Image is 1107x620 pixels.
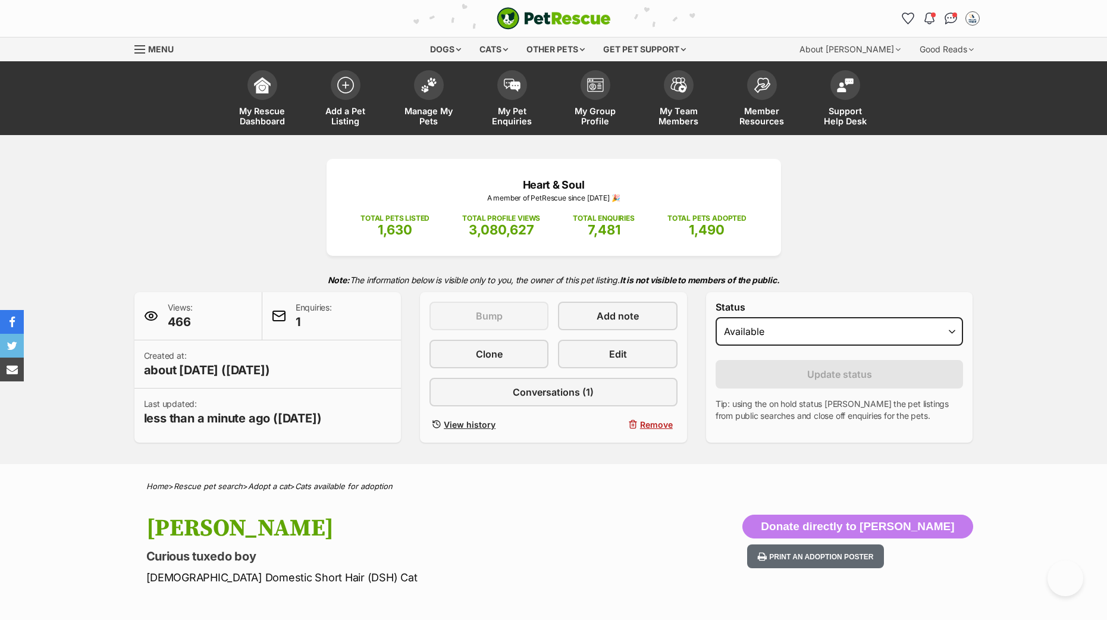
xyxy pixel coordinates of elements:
[328,275,350,285] strong: Note:
[402,106,456,126] span: Manage My Pets
[807,367,872,381] span: Update status
[735,106,789,126] span: Member Resources
[747,544,884,569] button: Print an adoption poster
[146,481,168,491] a: Home
[168,302,193,330] p: Views:
[754,77,770,93] img: member-resources-icon-8e73f808a243e03378d46382f2149f9095a855e16c252ad45f914b54edf8863c.svg
[236,106,289,126] span: My Rescue Dashboard
[144,350,270,378] p: Created at:
[689,222,725,237] span: 1,490
[558,302,677,330] a: Add note
[254,77,271,93] img: dashboard-icon-eb2f2d2d3e046f16d808141f083e7271f6b2e854fb5c12c21221c1fb7104beca.svg
[620,275,780,285] strong: It is not visible to members of the public.
[609,347,627,361] span: Edit
[518,37,593,61] div: Other pets
[117,482,991,491] div: > > >
[378,222,412,237] span: 1,630
[899,9,918,28] a: Favourites
[804,64,887,135] a: Support Help Desk
[421,77,437,93] img: manage-my-pets-icon-02211641906a0b7f246fdf0571729dbe1e7629f14944591b6c1af311fb30b64b.svg
[911,37,982,61] div: Good Reads
[429,340,548,368] a: Clone
[221,64,304,135] a: My Rescue Dashboard
[497,7,611,30] a: PetRescue
[471,64,554,135] a: My Pet Enquiries
[1048,560,1083,596] iframe: Help Scout Beacon - Open
[588,222,620,237] span: 7,481
[344,177,763,193] p: Heart & Soul
[554,64,637,135] a: My Group Profile
[597,309,639,323] span: Add note
[716,360,964,389] button: Update status
[963,9,982,28] button: My account
[716,302,964,312] label: Status
[429,378,678,406] a: Conversations (1)
[144,410,322,427] span: less than a minute ago ([DATE])
[670,77,687,93] img: team-members-icon-5396bd8760b3fe7c0b43da4ab00e1e3bb1a5d9ba89233759b79545d2d3fc5d0d.svg
[587,78,604,92] img: group-profile-icon-3fa3cf56718a62981997c0bc7e787c4b2cf8bcc04b72c1350f741eb67cf2f40e.svg
[595,37,694,61] div: Get pet support
[720,64,804,135] a: Member Resources
[429,302,548,330] button: Bump
[513,385,594,399] span: Conversations (1)
[742,515,973,538] button: Donate directly to [PERSON_NAME]
[558,416,677,433] button: Remove
[899,9,982,28] ul: Account quick links
[304,64,387,135] a: Add a Pet Listing
[337,77,354,93] img: add-pet-listing-icon-0afa8454b4691262ce3f59096e99ab1cd57d4a30225e0717b998d2c9b9846f56.svg
[637,64,720,135] a: My Team Members
[168,314,193,330] span: 466
[146,515,650,542] h1: [PERSON_NAME]
[485,106,539,126] span: My Pet Enquiries
[667,213,747,224] p: TOTAL PETS ADOPTED
[134,268,973,292] p: The information below is visible only to you, the owner of this pet listing.
[422,37,469,61] div: Dogs
[476,309,503,323] span: Bump
[248,481,290,491] a: Adopt a cat
[444,418,496,431] span: View history
[387,64,471,135] a: Manage My Pets
[791,37,909,61] div: About [PERSON_NAME]
[146,569,650,585] p: [DEMOGRAPHIC_DATA] Domestic Short Hair (DSH) Cat
[146,548,650,565] p: Curious tuxedo boy
[476,347,503,361] span: Clone
[469,222,534,237] span: 3,080,627
[144,398,322,427] p: Last updated:
[462,213,540,224] p: TOTAL PROFILE VIEWS
[497,7,611,30] img: logo-cat-932fe2b9b8326f06289b0f2fb663e598f794de774fb13d1741a6617ecf9a85b4.svg
[319,106,372,126] span: Add a Pet Listing
[945,12,957,24] img: chat-41dd97257d64d25036548639549fe6c8038ab92f7586957e7f3b1b290dea8141.svg
[967,12,979,24] img: Matleena Pukkila profile pic
[640,418,673,431] span: Remove
[569,106,622,126] span: My Group Profile
[295,481,393,491] a: Cats available for adoption
[942,9,961,28] a: Conversations
[344,193,763,203] p: A member of PetRescue since [DATE] 🎉
[819,106,872,126] span: Support Help Desk
[174,481,243,491] a: Rescue pet search
[924,12,934,24] img: notifications-46538b983faf8c2785f20acdc204bb7945ddae34d4c08c2a6579f10ce5e182be.svg
[148,44,174,54] span: Menu
[716,398,964,422] p: Tip: using the on hold status [PERSON_NAME] the pet listings from public searches and close off e...
[504,79,520,92] img: pet-enquiries-icon-7e3ad2cf08bfb03b45e93fb7055b45f3efa6380592205ae92323e6603595dc1f.svg
[429,416,548,433] a: View history
[920,9,939,28] button: Notifications
[558,340,677,368] a: Edit
[134,37,182,59] a: Menu
[573,213,634,224] p: TOTAL ENQUIRIES
[296,314,332,330] span: 1
[837,78,854,92] img: help-desk-icon-fdf02630f3aa405de69fd3d07c3f3aa587a6932b1a1747fa1d2bba05be0121f9.svg
[296,302,332,330] p: Enquiries:
[471,37,516,61] div: Cats
[360,213,429,224] p: TOTAL PETS LISTED
[652,106,705,126] span: My Team Members
[144,362,270,378] span: about [DATE] ([DATE])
